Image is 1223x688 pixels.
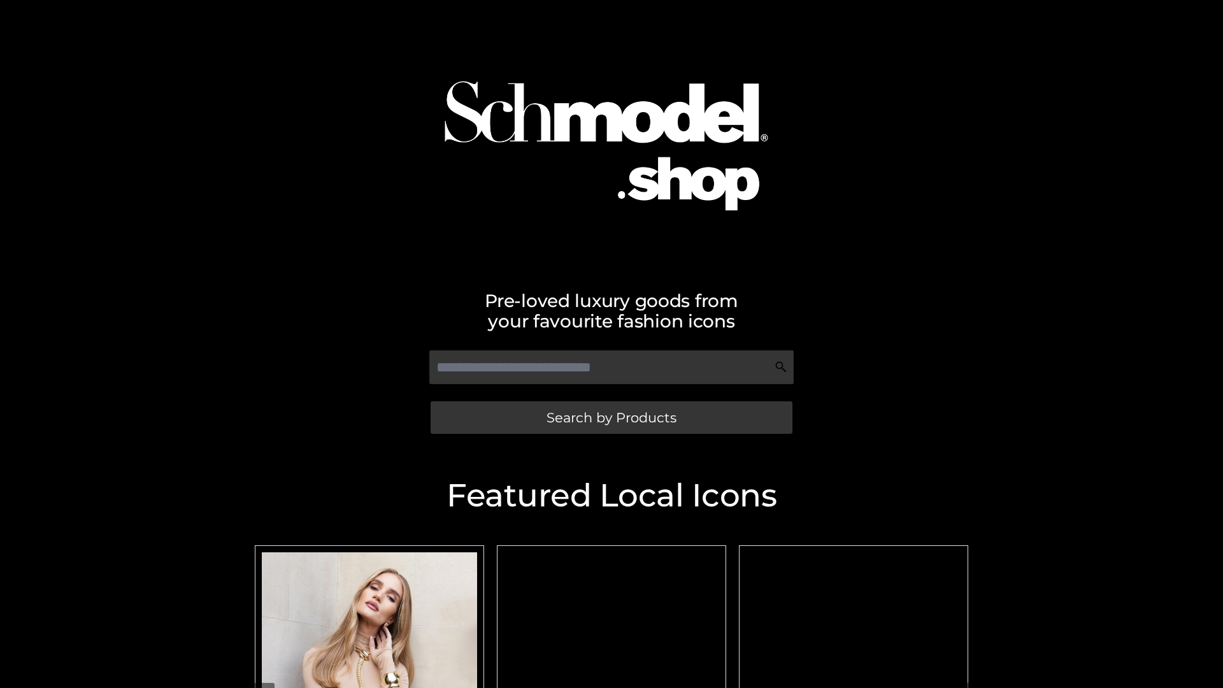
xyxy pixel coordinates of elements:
h2: Pre-loved luxury goods from your favourite fashion icons [248,290,975,331]
img: Search Icon [775,361,787,373]
h2: Featured Local Icons​ [248,480,975,512]
span: Search by Products [547,411,676,424]
a: Search by Products [431,401,792,434]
